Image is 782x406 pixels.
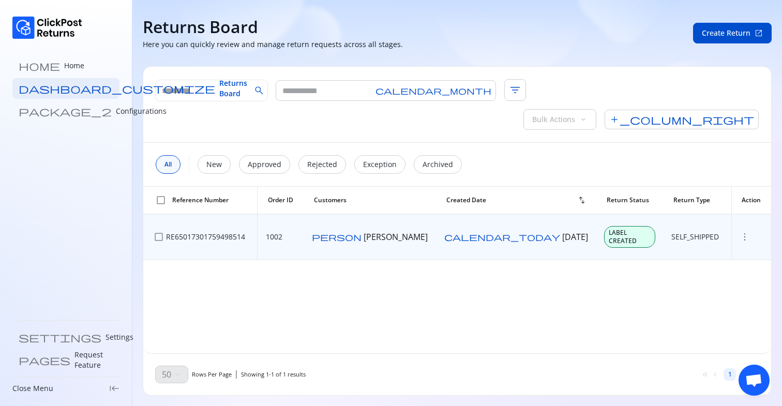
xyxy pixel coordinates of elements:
[446,196,486,204] span: Created Date
[266,232,282,242] p: 1002
[364,231,428,243] span: [PERSON_NAME]
[673,196,710,204] span: Return Type
[728,370,732,379] span: 1
[162,368,171,381] p: 50
[19,106,112,116] span: package_2
[307,159,337,170] p: Rejected
[64,61,84,71] p: Home
[12,327,119,348] a: settings Settings
[693,23,772,43] button: Create Return
[19,332,101,342] span: settings
[266,370,274,378] span: 1 - 1
[143,17,258,37] h4: Returns Board
[206,159,222,170] p: New
[12,101,119,122] a: package_2 Configurations
[154,232,164,242] span: check_box_outline_blank
[504,79,526,101] span: filter_list
[254,85,264,96] span: search
[724,368,736,381] button: 1
[12,78,119,99] a: dashboard_customize Returns Board
[314,196,347,204] span: Customers
[605,110,759,129] span: add_column_right
[143,39,403,50] p: Here you can quickly review and manage return requests across all stages.
[192,370,232,379] p: Rows Per Page
[19,355,70,365] span: pages
[740,232,750,242] span: more_vert
[12,383,119,394] div: Close Menukeyboard_tab_rtl
[116,106,167,116] p: Configurations
[702,28,750,38] span: Create Return
[154,193,168,207] button: checkbox
[268,196,293,204] span: Order ID
[283,370,286,378] span: 1
[109,383,119,394] span: keyboard_tab_rtl
[312,233,362,241] span: person
[742,196,761,204] span: Action
[19,61,60,71] span: home
[241,370,306,379] p: Showing of results
[755,29,763,37] span: open_in_new
[12,17,82,39] img: Logo
[607,196,649,204] span: Return Status
[106,332,133,342] p: Settings
[671,232,719,242] p: SELF_SHIPPED
[152,230,166,244] button: checkbox
[423,159,453,170] p: Archived
[74,350,113,370] p: Request Feature
[12,55,119,76] a: home Home
[156,366,188,383] button: 50
[164,160,172,169] span: All
[248,159,281,170] p: Approved
[219,78,247,99] span: Returns Board
[166,232,245,242] p: RE65017301759498514
[609,229,651,245] span: LABEL CREATED
[172,196,229,204] span: Reference Number
[19,83,215,94] span: dashboard_customize
[12,383,53,394] p: Close Menu
[578,196,586,204] span: swap_vert
[375,86,491,95] span: calendar_month
[363,159,397,170] p: Exception
[12,350,119,370] a: pages Request Feature
[444,233,560,241] span: calendar_today
[156,195,166,205] span: check_box_outline_blank
[562,231,588,243] span: [DATE]
[739,365,770,396] div: Open chat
